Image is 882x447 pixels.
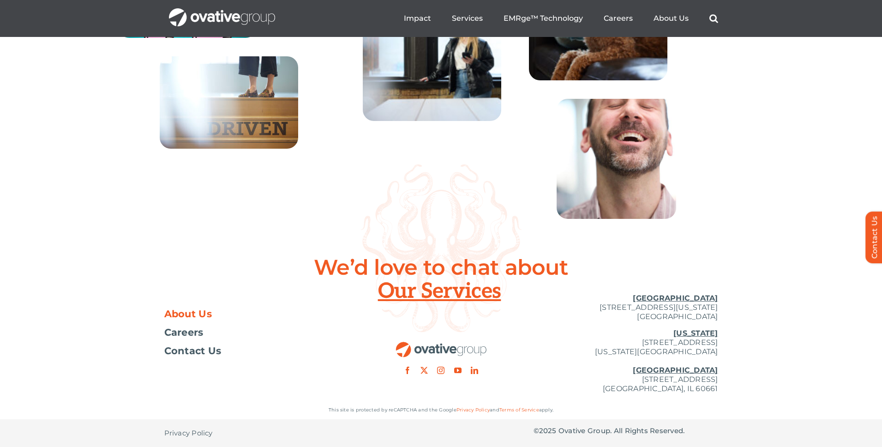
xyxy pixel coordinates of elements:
u: [GEOGRAPHIC_DATA] [633,366,718,375]
p: [STREET_ADDRESS][US_STATE] [GEOGRAPHIC_DATA] [534,294,718,321]
span: Contact Us [164,346,222,356]
p: [STREET_ADDRESS] [US_STATE][GEOGRAPHIC_DATA] [STREET_ADDRESS] [GEOGRAPHIC_DATA], IL 60661 [534,329,718,393]
u: [GEOGRAPHIC_DATA] [633,294,718,302]
span: About Us [164,309,212,319]
span: Privacy Policy [164,429,213,438]
a: linkedin [471,367,478,374]
a: Search [709,14,718,23]
a: EMRge™ Technology [504,14,583,23]
a: Careers [164,328,349,337]
span: Careers [164,328,204,337]
nav: Menu [404,4,718,33]
a: twitter [420,367,428,374]
a: About Us [654,14,689,23]
a: instagram [437,367,444,374]
a: Contact Us [164,346,349,356]
a: Privacy Policy [456,407,490,413]
u: [US_STATE] [673,329,718,338]
a: Careers [604,14,633,23]
a: youtube [454,367,462,374]
nav: Footer - Privacy Policy [164,419,349,447]
a: Terms of Service [499,407,539,413]
a: About Us [164,309,349,319]
a: Impact [404,14,431,23]
p: © Ovative Group. All Rights Reserved. [534,426,718,435]
a: OG_Full_horizontal_WHT [169,7,275,16]
a: OG_Full_horizontal_RGB [395,341,487,350]
nav: Footer Menu [164,309,349,356]
span: 2025 [539,426,557,435]
a: Privacy Policy [164,419,213,447]
span: Our Services [378,280,504,303]
p: This site is protected by reCAPTCHA and the Google and apply. [164,405,718,415]
img: Home – Careers 8 [557,99,677,219]
a: facebook [404,367,411,374]
a: Services [452,14,483,23]
img: Home – Careers 3 [160,56,298,149]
